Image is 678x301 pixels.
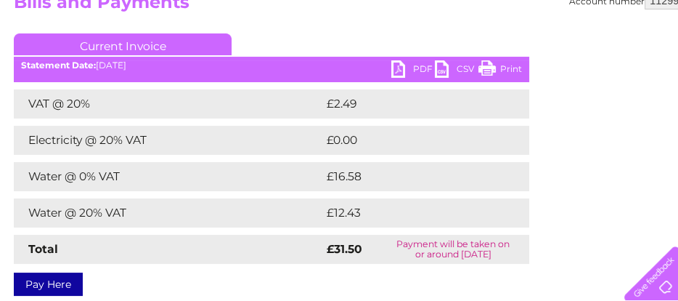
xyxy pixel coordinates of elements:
[323,162,499,191] td: £16.58
[323,198,499,228] td: £12.43
[391,60,435,81] a: PDF
[14,89,323,119] td: VAT @ 20%
[478,60,522,81] a: Print
[14,33,232,55] a: Current Invoice
[14,60,529,71] div: [DATE]
[14,126,323,155] td: Electricity @ 20% VAT
[14,198,323,228] td: Water @ 20% VAT
[459,62,491,73] a: Energy
[28,242,58,256] strong: Total
[422,62,450,73] a: Water
[435,60,478,81] a: CSV
[630,62,664,73] a: Log out
[323,126,496,155] td: £0.00
[21,60,96,71] b: Statement Date:
[499,62,543,73] a: Telecoms
[24,38,98,82] img: logo.png
[404,7,505,25] a: 0333 014 3131
[14,273,83,296] a: Pay Here
[377,235,529,264] td: Payment will be taken on or around [DATE]
[581,62,617,73] a: Contact
[323,89,496,119] td: £2.49
[327,242,362,256] strong: £31.50
[14,162,323,191] td: Water @ 0% VAT
[552,62,573,73] a: Blog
